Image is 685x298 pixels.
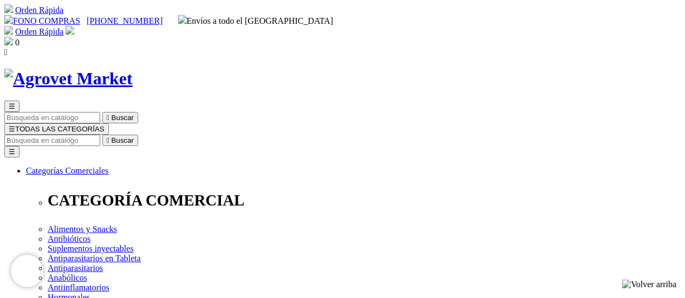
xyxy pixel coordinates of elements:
button:  Buscar [102,135,138,146]
button: ☰TODAS LAS CATEGORÍAS [4,123,109,135]
i:  [107,136,109,144]
iframe: Brevo live chat [11,255,43,287]
span: Buscar [112,114,134,122]
span: ☰ [9,102,15,110]
a: Antiparasitarios en Tableta [48,254,141,263]
img: Agrovet Market [4,69,133,89]
a: Orden Rápida [15,27,63,36]
a: Antiinflamatorios [48,283,109,292]
button: ☰ [4,101,19,112]
button: ☰ [4,146,19,157]
a: Antibióticos [48,234,90,243]
img: shopping-cart.svg [4,26,13,35]
a: Anabólicos [48,273,87,282]
input: Buscar [4,112,100,123]
a: Acceda a su cuenta de cliente [66,27,74,36]
img: phone.svg [4,15,13,24]
img: shopping-bag.svg [4,37,13,45]
a: FONO COMPRAS [4,16,80,25]
a: [PHONE_NUMBER] [87,16,162,25]
i:  [107,114,109,122]
img: user.svg [66,26,74,35]
a: Suplementos inyectables [48,244,134,253]
a: Alimentos y Snacks [48,224,117,234]
span: Envíos a todo el [GEOGRAPHIC_DATA] [178,16,334,25]
img: shopping-cart.svg [4,4,13,13]
button:  Buscar [102,112,138,123]
span: ☰ [9,125,15,133]
i:  [4,48,8,57]
p: CATEGORÍA COMERCIAL [48,191,681,209]
a: Orden Rápida [15,5,63,15]
input: Buscar [4,135,100,146]
span: Buscar [112,136,134,144]
span: 0 [15,38,19,47]
a: Antiparasitarios [48,263,103,273]
img: delivery-truck.svg [178,15,187,24]
a: Categorías Comerciales [26,166,108,175]
img: Volver arriba [622,280,676,289]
